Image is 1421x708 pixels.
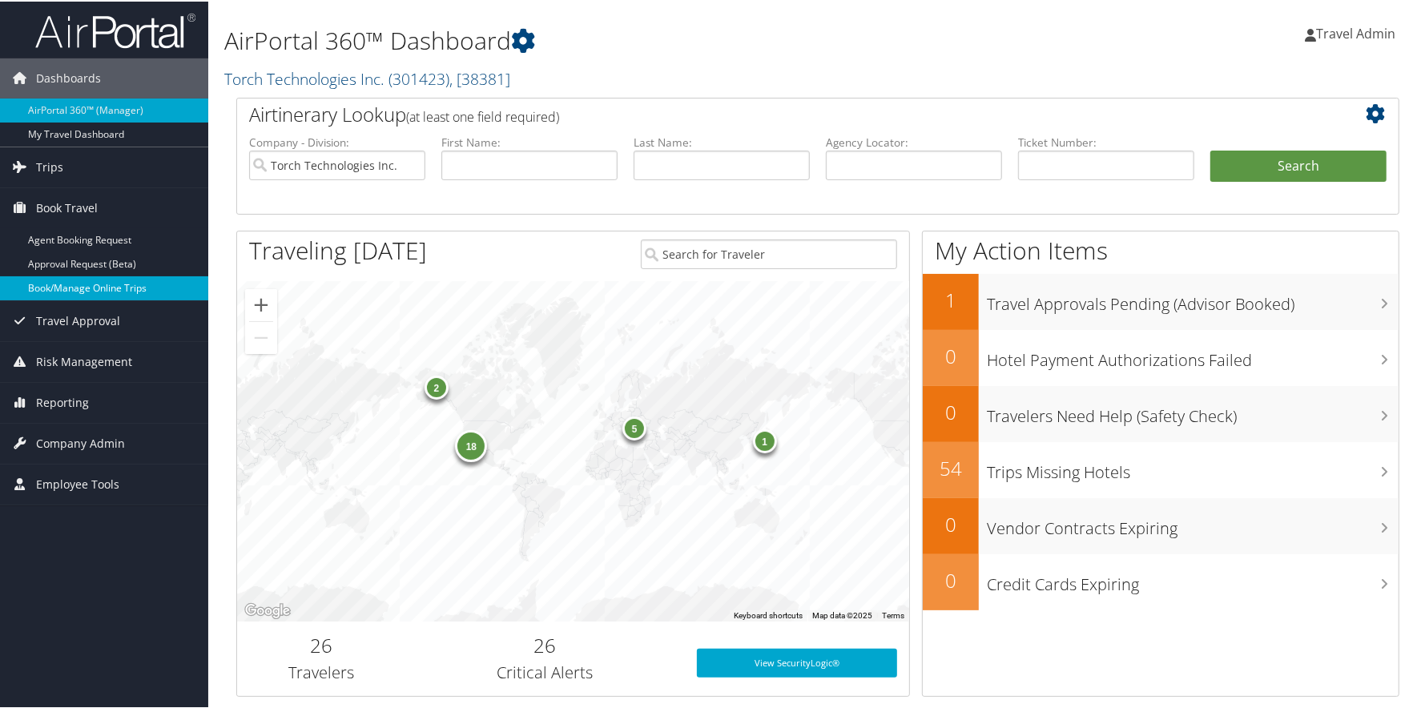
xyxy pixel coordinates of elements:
[923,497,1399,553] a: 0Vendor Contracts Expiring
[734,609,803,620] button: Keyboard shortcuts
[987,284,1399,314] h3: Travel Approvals Pending (Advisor Booked)
[987,452,1399,482] h3: Trips Missing Hotels
[987,396,1399,426] h3: Travelers Need Help (Safety Check)
[456,428,488,460] div: 18
[923,285,979,312] h2: 1
[36,340,132,380] span: Risk Management
[36,463,119,503] span: Employee Tools
[634,133,810,149] label: Last Name:
[1305,8,1411,56] a: Travel Admin
[753,428,777,452] div: 1
[923,565,979,593] h2: 0
[923,509,979,537] h2: 0
[36,422,125,462] span: Company Admin
[923,553,1399,609] a: 0Credit Cards Expiring
[249,630,393,658] h2: 26
[987,508,1399,538] h3: Vendor Contracts Expiring
[826,133,1002,149] label: Agency Locator:
[882,609,904,618] a: Terms (opens in new tab)
[1210,149,1387,181] button: Search
[417,630,673,658] h2: 26
[923,328,1399,384] a: 0Hotel Payment Authorizations Failed
[417,660,673,682] h3: Critical Alerts
[36,187,98,227] span: Book Travel
[245,320,277,352] button: Zoom out
[249,232,427,266] h1: Traveling [DATE]
[812,609,872,618] span: Map data ©2025
[224,66,510,88] a: Torch Technologies Inc.
[987,340,1399,370] h3: Hotel Payment Authorizations Failed
[923,341,979,368] h2: 0
[36,381,89,421] span: Reporting
[1316,23,1395,41] span: Travel Admin
[241,599,294,620] img: Google
[923,384,1399,440] a: 0Travelers Need Help (Safety Check)
[388,66,449,88] span: ( 301423 )
[923,397,979,424] h2: 0
[923,453,979,481] h2: 54
[449,66,510,88] span: , [ 38381 ]
[425,374,449,398] div: 2
[622,415,646,439] div: 5
[987,564,1399,594] h3: Credit Cards Expiring
[441,133,618,149] label: First Name:
[249,133,425,149] label: Company - Division:
[241,599,294,620] a: Open this area in Google Maps (opens a new window)
[249,99,1290,127] h2: Airtinerary Lookup
[1018,133,1194,149] label: Ticket Number:
[35,10,195,48] img: airportal-logo.png
[641,238,896,268] input: Search for Traveler
[224,22,1016,56] h1: AirPortal 360™ Dashboard
[406,107,559,124] span: (at least one field required)
[36,146,63,186] span: Trips
[923,440,1399,497] a: 54Trips Missing Hotels
[36,57,101,97] span: Dashboards
[697,647,897,676] a: View SecurityLogic®
[923,272,1399,328] a: 1Travel Approvals Pending (Advisor Booked)
[923,232,1399,266] h1: My Action Items
[245,288,277,320] button: Zoom in
[249,660,393,682] h3: Travelers
[36,300,120,340] span: Travel Approval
